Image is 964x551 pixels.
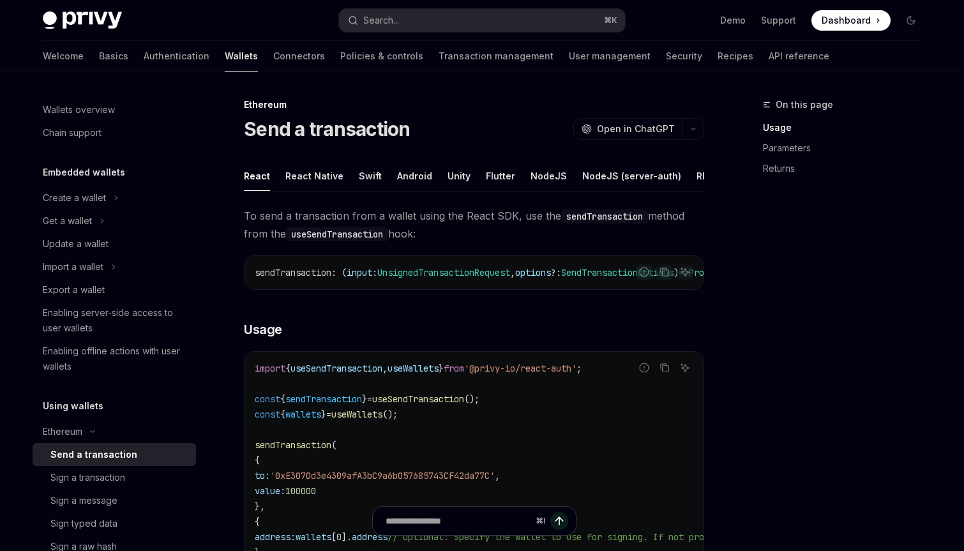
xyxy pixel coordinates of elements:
[43,282,105,298] div: Export a wallet
[273,41,325,72] a: Connectors
[33,443,196,466] a: Send a transaction
[367,393,372,405] span: =
[331,439,336,451] span: (
[597,123,675,135] span: Open in ChatGPT
[569,41,651,72] a: User management
[244,117,410,140] h1: Send a transaction
[255,363,285,374] span: import
[382,409,398,420] span: ();
[720,14,746,27] a: Demo
[43,343,188,374] div: Enabling offline actions with user wallets
[763,117,931,138] a: Usage
[50,493,117,508] div: Sign a message
[255,439,331,451] span: sendTransaction
[99,41,128,72] a: Basics
[656,359,673,376] button: Copy the contents from the code block
[464,363,576,374] span: '@privy-io/react-auth'
[439,41,554,72] a: Transaction management
[363,13,399,28] div: Search...
[280,393,285,405] span: {
[255,409,280,420] span: const
[33,186,196,209] button: Toggle Create a wallet section
[636,264,652,280] button: Report incorrect code
[270,470,495,481] span: '0xE3070d3e4309afA3bC9a6b057685743CF42da77C'
[43,190,106,206] div: Create a wallet
[255,393,280,405] span: const
[439,363,444,374] span: }
[347,267,372,278] span: input
[43,41,84,72] a: Welcome
[33,301,196,340] a: Enabling server-side access to user wallets
[510,267,515,278] span: ,
[43,305,188,336] div: Enabling server-side access to user wallets
[50,447,137,462] div: Send a transaction
[285,393,362,405] span: sendTransaction
[666,41,702,72] a: Security
[382,363,388,374] span: ,
[225,41,258,72] a: Wallets
[326,409,331,420] span: =
[43,125,102,140] div: Chain support
[656,264,673,280] button: Copy the contents from the code block
[33,209,196,232] button: Toggle Get a wallet section
[486,161,515,191] div: Flutter
[561,209,648,223] code: sendTransaction
[43,259,103,275] div: Import a wallet
[286,227,388,241] code: useSendTransaction
[255,501,265,512] span: },
[551,267,561,278] span: ?:
[244,98,704,111] div: Ethereum
[290,363,382,374] span: useSendTransaction
[33,466,196,489] a: Sign a transaction
[255,470,270,481] span: to:
[33,121,196,144] a: Chain support
[550,512,568,530] button: Send message
[43,213,92,229] div: Get a wallet
[576,363,582,374] span: ;
[144,41,209,72] a: Authentication
[331,409,382,420] span: useWallets
[285,363,290,374] span: {
[677,264,693,280] button: Ask AI
[397,161,432,191] div: Android
[444,363,464,374] span: from
[255,455,260,466] span: {
[50,516,117,531] div: Sign typed data
[448,161,471,191] div: Unity
[340,41,423,72] a: Policies & controls
[321,409,326,420] span: }
[33,420,196,443] button: Toggle Ethereum section
[822,14,871,27] span: Dashboard
[244,161,270,191] div: React
[33,98,196,121] a: Wallets overview
[285,485,316,497] span: 100000
[388,363,439,374] span: useWallets
[359,161,382,191] div: Swift
[697,161,737,191] div: REST API
[372,393,464,405] span: useSendTransaction
[43,424,82,439] div: Ethereum
[761,14,796,27] a: Support
[386,507,531,535] input: Ask a question...
[604,15,617,26] span: ⌘ K
[43,11,122,29] img: dark logo
[285,409,321,420] span: wallets
[33,278,196,301] a: Export a wallet
[677,359,693,376] button: Ask AI
[244,321,282,338] span: Usage
[377,267,510,278] span: UnsignedTransactionRequest
[33,232,196,255] a: Update a wallet
[763,158,931,179] a: Returns
[495,470,500,481] span: ,
[362,393,367,405] span: }
[531,161,567,191] div: NodeJS
[776,97,833,112] span: On this page
[280,409,285,420] span: {
[43,102,115,117] div: Wallets overview
[43,165,125,180] h5: Embedded wallets
[901,10,921,31] button: Toggle dark mode
[244,207,704,243] span: To send a transaction from a wallet using the React SDK, use the method from the hook:
[43,236,109,252] div: Update a wallet
[50,470,125,485] div: Sign a transaction
[255,485,285,497] span: value:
